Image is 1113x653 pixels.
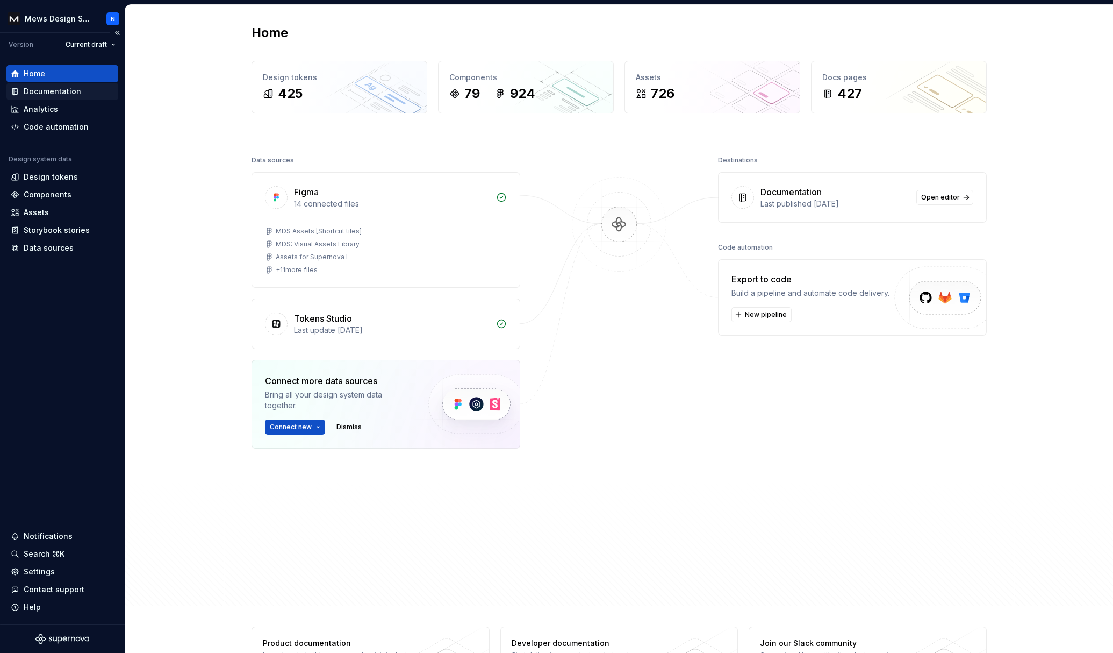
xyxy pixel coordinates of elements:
div: Documentation [760,186,822,198]
a: Storybook stories [6,222,118,239]
span: New pipeline [745,310,787,319]
a: Assets726 [624,61,800,113]
button: New pipeline [731,307,792,322]
h2: Home [252,24,288,41]
svg: Supernova Logo [35,634,89,644]
a: Documentation [6,83,118,100]
div: Components [24,189,71,200]
div: Data sources [24,243,74,253]
div: Bring all your design system data together. [265,389,410,411]
div: + 11 more files [276,266,318,274]
div: Analytics [24,104,58,115]
a: Assets [6,204,118,221]
div: Last update [DATE] [294,325,490,336]
div: Assets for Supernova I [276,253,348,261]
span: Dismiss [336,423,362,431]
a: Tokens StudioLast update [DATE] [252,299,520,349]
div: Components [449,72,602,83]
button: Current draft [61,37,120,52]
a: Figma14 connected filesMDS Assets [Shortcut tiles]MDS: Visual Assets LibraryAssets for Supernova ... [252,172,520,288]
a: Components79924 [438,61,614,113]
a: Docs pages427 [811,61,987,113]
div: Search ⌘K [24,549,64,559]
div: Assets [24,207,49,218]
div: Code automation [24,122,89,132]
a: Code automation [6,118,118,136]
div: Design tokens [263,72,416,83]
div: 924 [510,85,535,102]
div: 425 [278,85,303,102]
div: Design tokens [24,172,78,182]
div: Assets [636,72,789,83]
div: Contact support [24,584,84,595]
a: Design tokens425 [252,61,427,113]
a: Analytics [6,101,118,118]
span: Open editor [921,193,960,202]
div: MDS Assets [Shortcut tiles] [276,227,362,236]
div: Code automation [718,240,773,255]
div: Home [24,68,45,79]
a: Components [6,186,118,203]
div: Tokens Studio [294,312,352,325]
div: Build a pipeline and automate code delivery. [731,288,889,299]
div: Join our Slack community [760,638,916,649]
button: Collapse sidebar [110,25,125,40]
button: Dismiss [332,420,367,435]
img: e23f8d03-a76c-4364-8d4f-1225f58777f7.png [8,12,20,25]
div: Storybook stories [24,225,90,236]
div: MDS: Visual Assets Library [276,240,360,249]
button: Mews Design SystemN [2,7,123,30]
button: Search ⌘K [6,545,118,563]
span: Connect new [270,423,312,431]
div: Developer documentation [512,638,668,649]
div: 427 [837,85,862,102]
button: Help [6,599,118,616]
div: Last published [DATE] [760,198,910,209]
a: Home [6,65,118,82]
div: Mews Design System [25,13,94,24]
button: Contact support [6,581,118,598]
a: Open editor [916,190,973,205]
div: Documentation [24,86,81,97]
a: Data sources [6,239,118,257]
div: Destinations [718,153,758,168]
div: N [111,15,115,23]
div: Design system data [9,155,72,164]
a: Settings [6,563,118,580]
div: Product documentation [263,638,419,649]
div: Connect more data sources [265,374,410,387]
div: 79 [464,85,480,102]
div: Figma [294,186,319,198]
div: Docs pages [822,72,975,83]
button: Connect new [265,420,325,435]
div: Version [9,40,33,49]
div: Data sources [252,153,294,168]
a: Design tokens [6,168,118,186]
div: Notifications [24,531,73,542]
div: Settings [24,566,55,577]
div: Help [24,602,41,613]
div: 726 [651,85,674,102]
button: Notifications [6,528,118,545]
div: 14 connected files [294,198,490,209]
div: Export to code [731,273,889,286]
span: Current draft [66,40,107,49]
